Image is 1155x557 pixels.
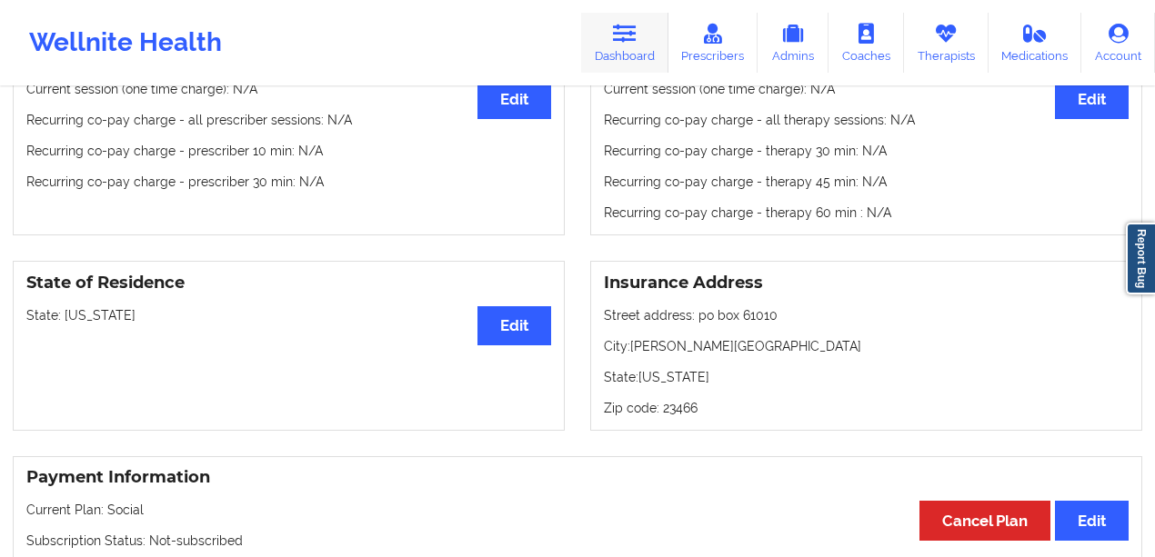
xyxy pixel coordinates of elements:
button: Edit [1055,501,1129,540]
p: Recurring co-pay charge - therapy 45 min : N/A [604,173,1129,191]
a: Medications [989,13,1082,73]
p: Recurring co-pay charge - prescriber 10 min : N/A [26,142,551,160]
p: Recurring co-pay charge - prescriber 30 min : N/A [26,173,551,191]
p: Recurring co-pay charge - all prescriber sessions : N/A [26,111,551,129]
h3: State of Residence [26,273,551,293]
p: City: [PERSON_NAME][GEOGRAPHIC_DATA] [604,337,1129,355]
a: Dashboard [581,13,668,73]
a: Prescribers [668,13,758,73]
p: Recurring co-pay charge - therapy 30 min : N/A [604,142,1129,160]
button: Cancel Plan [919,501,1050,540]
button: Edit [477,80,551,119]
h3: Payment Information [26,467,1129,488]
p: Current Plan: Social [26,501,1129,519]
p: Recurring co-pay charge - all therapy sessions : N/A [604,111,1129,129]
p: State: [US_STATE] [604,368,1129,386]
a: Account [1081,13,1155,73]
a: Report Bug [1126,223,1155,294]
a: Admins [758,13,829,73]
p: Zip code: 23466 [604,399,1129,417]
button: Edit [1055,80,1129,119]
button: Edit [477,306,551,345]
p: Subscription Status: Not-subscribed [26,532,1129,550]
p: Current session (one time charge): N/A [604,80,1129,98]
h3: Insurance Address [604,273,1129,293]
p: State: [US_STATE] [26,306,551,324]
p: Recurring co-pay charge - therapy 60 min : N/A [604,204,1129,222]
a: Therapists [904,13,989,73]
a: Coaches [829,13,904,73]
p: Current session (one time charge): N/A [26,80,551,98]
p: Street address: po box 61010 [604,306,1129,324]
